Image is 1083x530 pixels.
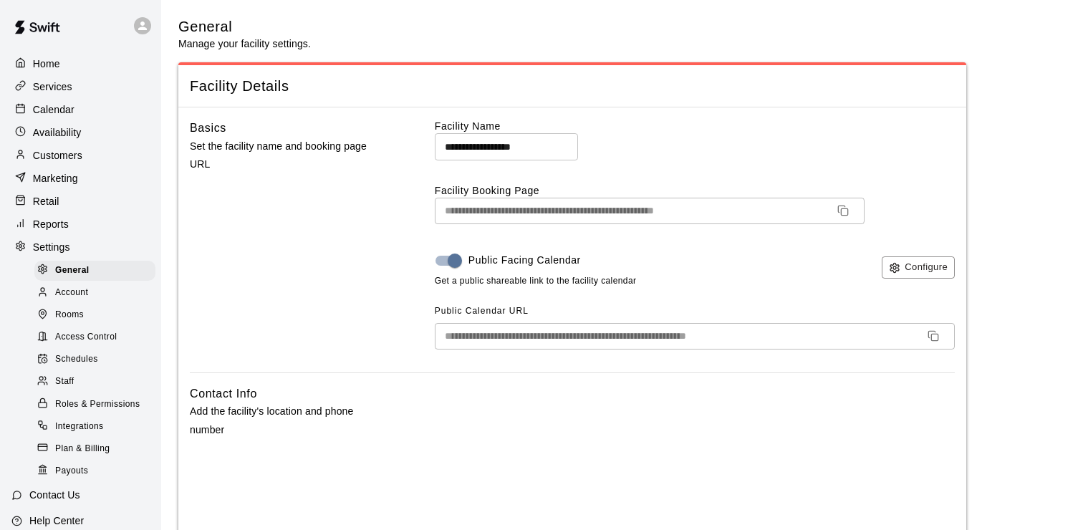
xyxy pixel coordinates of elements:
div: Payouts [34,461,155,481]
h6: Contact Info [190,385,257,403]
p: Services [33,79,72,94]
a: Account [34,281,161,304]
a: Access Control [34,327,161,349]
a: Schedules [34,349,161,371]
div: Access Control [34,327,155,347]
span: Public Facing Calendar [468,253,581,268]
span: Public Calendar URL [435,306,529,316]
span: Access Control [55,330,117,344]
a: Roles & Permissions [34,393,161,415]
p: Contact Us [29,488,80,502]
p: Help Center [29,514,84,528]
span: Facility Details [190,77,955,96]
label: Facility Name [435,119,955,133]
span: Payouts [55,464,88,478]
a: Settings [11,236,150,258]
p: Add the facility's location and phone number [190,403,389,438]
div: Integrations [34,417,155,437]
a: Services [11,76,150,97]
span: Integrations [55,420,104,434]
a: Calendar [11,99,150,120]
p: Manage your facility settings. [178,37,311,51]
div: General [34,261,155,281]
div: Roles & Permissions [34,395,155,415]
span: Plan & Billing [55,442,110,456]
p: Customers [33,148,82,163]
div: Rooms [34,305,155,325]
p: Home [33,57,60,71]
a: Staff [34,371,161,393]
a: Reports [11,213,150,235]
span: General [55,264,90,278]
span: Get a public shareable link to the facility calendar [435,274,637,289]
p: Calendar [33,102,74,117]
a: Retail [11,191,150,212]
p: Availability [33,125,82,140]
button: Copy URL [832,199,855,222]
a: Availability [11,122,150,143]
div: Schedules [34,350,155,370]
a: Rooms [34,304,161,327]
p: Reports [33,217,69,231]
p: Set the facility name and booking page URL [190,138,389,173]
a: Customers [11,145,150,166]
div: Staff [34,372,155,392]
h6: Basics [190,119,226,138]
span: Roles & Permissions [55,397,140,412]
div: Plan & Billing [34,439,155,459]
a: Payouts [34,460,161,482]
div: Account [34,283,155,303]
button: Configure [882,256,955,279]
span: Schedules [55,352,98,367]
p: Retail [33,194,59,208]
h5: General [178,17,311,37]
button: Copy URL [922,324,945,347]
span: Rooms [55,308,84,322]
a: General [34,259,161,281]
a: Integrations [34,415,161,438]
label: Facility Booking Page [435,183,955,198]
a: Home [11,53,150,74]
a: Plan & Billing [34,438,161,460]
span: Account [55,286,88,300]
span: Staff [55,375,74,389]
p: Marketing [33,171,78,185]
p: Settings [33,240,70,254]
a: Marketing [11,168,150,189]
